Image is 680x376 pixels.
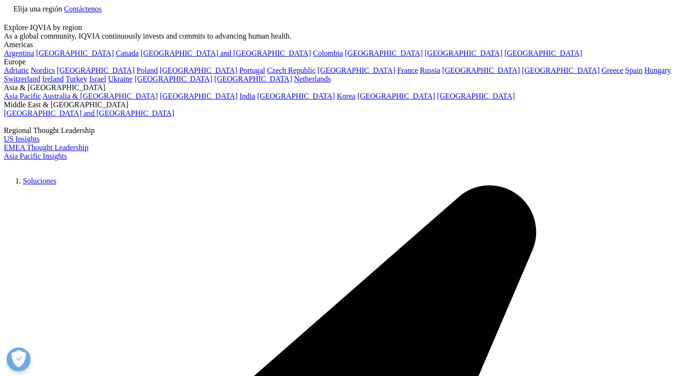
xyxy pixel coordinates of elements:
[257,92,335,100] a: [GEOGRAPHIC_DATA]
[136,66,157,74] a: Poland
[239,66,265,74] a: Portugal
[36,49,114,57] a: [GEOGRAPHIC_DATA]
[4,126,676,135] div: Regional Thought Leadership
[294,75,330,83] a: Netherlands
[357,92,435,100] a: [GEOGRAPHIC_DATA]
[601,66,623,74] a: Greece
[437,92,515,100] a: [GEOGRAPHIC_DATA]
[442,66,520,74] a: [GEOGRAPHIC_DATA]
[7,347,31,371] button: Abrir preferencias
[4,152,67,160] a: Asia Pacific Insights
[160,66,237,74] a: [GEOGRAPHIC_DATA]
[160,92,237,100] a: [GEOGRAPHIC_DATA]
[4,92,41,100] a: Asia Pacific
[23,177,56,185] a: Soluciones
[644,66,671,74] a: Hungary
[42,75,63,83] a: Ireland
[42,92,158,100] a: Australia & [GEOGRAPHIC_DATA]
[4,23,676,32] div: Explore IQVIA by region
[4,135,40,143] a: US Insights
[505,49,582,57] a: [GEOGRAPHIC_DATA]
[345,49,422,57] a: [GEOGRAPHIC_DATA]
[141,49,311,57] a: [GEOGRAPHIC_DATA] and [GEOGRAPHIC_DATA]
[108,75,133,83] a: Ukraine
[4,83,676,92] div: Asia & [GEOGRAPHIC_DATA]
[134,75,212,83] a: [GEOGRAPHIC_DATA]
[239,92,255,100] a: India
[313,49,343,57] a: Colombia
[625,66,642,74] a: Spain
[65,75,87,83] a: Turkey
[4,143,88,152] a: EMEA Thought Leadership
[4,109,174,117] a: [GEOGRAPHIC_DATA] and [GEOGRAPHIC_DATA]
[4,58,676,66] div: Europe
[267,66,316,74] a: Czech Republic
[64,5,102,13] a: Contáctenos
[31,66,55,74] a: Nordics
[116,49,139,57] a: Canada
[4,41,676,49] div: Americas
[89,75,106,83] a: Israel
[425,49,503,57] a: [GEOGRAPHIC_DATA]
[4,66,29,74] a: Adriatic
[420,66,441,74] a: Russia
[13,5,62,13] font: Elija una región
[57,66,134,74] a: [GEOGRAPHIC_DATA]
[4,32,676,41] div: As a global community, IQVIA continuously invests and commits to advancing human health.
[214,75,292,83] a: [GEOGRAPHIC_DATA]
[4,49,34,57] a: Argentina
[318,66,395,74] a: [GEOGRAPHIC_DATA]
[337,92,355,100] a: Korea
[522,66,599,74] a: [GEOGRAPHIC_DATA]
[4,101,676,109] div: Middle East & [GEOGRAPHIC_DATA]
[397,66,418,74] a: France
[4,75,40,83] a: Switzerland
